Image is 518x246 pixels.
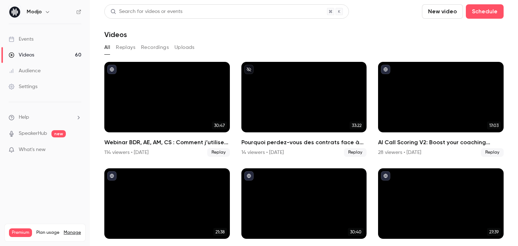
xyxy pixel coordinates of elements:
[466,4,504,19] button: Schedule
[104,62,230,157] li: Webinar BDR, AE, AM, CS : Comment j’utilise Modjo au quotidien ?
[104,42,110,53] button: All
[36,230,59,236] span: Plan usage
[213,228,227,236] span: 21:38
[9,114,81,121] li: help-dropdown-opener
[378,138,504,147] h2: AI Call Scoring V2: Boost your coaching impact in no time
[378,62,504,157] li: AI Call Scoring V2: Boost your coaching impact in no time
[104,138,230,147] h2: Webinar BDR, AE, AM, CS : Comment j’utilise Modjo au quotidien ?
[51,130,66,137] span: new
[19,146,46,154] span: What's new
[9,83,37,90] div: Settings
[344,148,367,157] span: Replay
[141,42,169,53] button: Recordings
[9,6,21,18] img: Modjo
[207,148,230,157] span: Replay
[174,42,195,53] button: Uploads
[378,149,421,156] div: 28 viewers • [DATE]
[9,36,33,43] div: Events
[348,228,364,236] span: 30:40
[244,65,254,74] button: unpublished
[107,171,117,181] button: published
[104,30,127,39] h1: Videos
[241,62,367,157] li: Pourquoi perdez-vous des contrats face à vos concurrents ?
[241,149,284,156] div: 14 viewers • [DATE]
[107,65,117,74] button: published
[381,171,390,181] button: published
[73,147,81,153] iframe: Noticeable Trigger
[19,130,47,137] a: SpeakerHub
[9,51,34,59] div: Videos
[27,8,42,15] h6: Modjo
[104,4,504,242] section: Videos
[481,148,504,157] span: Replay
[19,114,29,121] span: Help
[104,149,149,156] div: 114 viewers • [DATE]
[64,230,81,236] a: Manage
[9,67,41,74] div: Audience
[116,42,135,53] button: Replays
[241,62,367,157] a: 33:22Pourquoi perdez-vous des contrats face à vos concurrents ?14 viewers • [DATE]Replay
[212,122,227,129] span: 30:47
[110,8,182,15] div: Search for videos or events
[422,4,463,19] button: New video
[487,228,501,236] span: 27:39
[487,122,501,129] span: 17:03
[104,62,230,157] a: 30:47Webinar BDR, AE, AM, CS : Comment j’utilise Modjo au quotidien ?114 viewers • [DATE]Replay
[378,62,504,157] a: 17:03AI Call Scoring V2: Boost your coaching impact in no time28 viewers • [DATE]Replay
[350,122,364,129] span: 33:22
[244,171,254,181] button: published
[241,138,367,147] h2: Pourquoi perdez-vous des contrats face à vos concurrents ?
[9,228,32,237] span: Premium
[381,65,390,74] button: published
